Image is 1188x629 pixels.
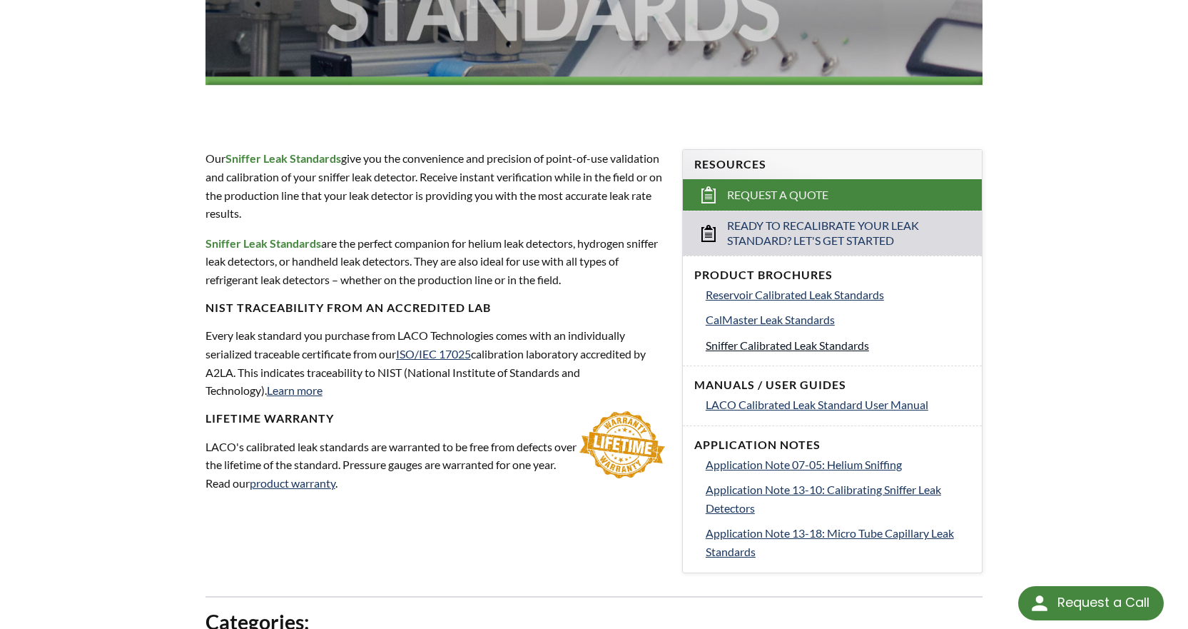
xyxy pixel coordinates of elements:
[1057,586,1149,619] div: Request a Call
[727,188,828,203] span: Request a Quote
[683,211,982,256] a: Ready to Recalibrate Your Leak Standard? Let's Get Started
[706,483,941,515] span: Application Note 13-10: Calibrating Sniffer Leak Detectors
[205,149,665,222] p: Our give you the convenience and precision of point-of-use validation and calibration of your sni...
[706,524,970,560] a: Application Note 13-18: Micro Tube Capillary Leak Standards
[706,396,970,414] a: LACO Calibrated Leak Standard User Manual
[396,347,471,361] a: ISO/IEC 17025
[205,411,665,426] h4: LIFETIME WARRANTY
[579,411,665,479] img: lifetime-warranty.jpg
[706,286,970,304] a: Reservoir Calibrated Leak Standards
[694,157,970,172] h4: Resources
[205,301,665,316] h4: NIST TRACEABILITY FROM AN ACCREDITED LAB
[706,338,869,352] span: Sniffer Calibrated Leak Standards
[694,378,970,393] h4: Manuals / User Guides
[706,526,954,558] span: Application Note 13-18: Micro Tube Capillary Leak Standards
[706,456,970,474] a: Application Note 07-05: Helium Sniffing
[706,336,970,355] a: Sniffer Calibrated Leak Standards
[727,218,939,248] span: Ready to Recalibrate Your Leak Standard? Let's Get Started
[694,438,970,453] h4: Application Notes
[205,234,665,289] p: are the perfect companion for helium leak detectors, hydrogen sniffer leak detectors, or handheld...
[267,383,323,397] a: Learn more
[706,458,902,471] span: Application Note 07-05: Helium Sniffing
[225,151,341,165] strong: Sniffer Leak Standards
[205,236,321,250] strong: Sniffer Leak Standards
[1028,592,1051,615] img: round button
[1018,586,1164,620] div: Request a Call
[706,313,835,326] span: CalMaster Leak Standards
[694,268,970,283] h4: Product Brochures
[706,311,970,329] a: CalMaster Leak Standards
[250,476,335,490] a: product warranty
[706,288,884,301] span: Reservoir Calibrated Leak Standards
[683,179,982,211] a: Request a Quote
[205,326,665,399] p: Every leak standard you purchase from LACO Technologies comes with an individually serialized tra...
[205,438,665,493] p: LACO's calibrated leak standards are warranted to be free from defects over the lifetime of the s...
[706,398,928,411] span: LACO Calibrated Leak Standard User Manual
[706,480,970,517] a: Application Note 13-10: Calibrating Sniffer Leak Detectors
